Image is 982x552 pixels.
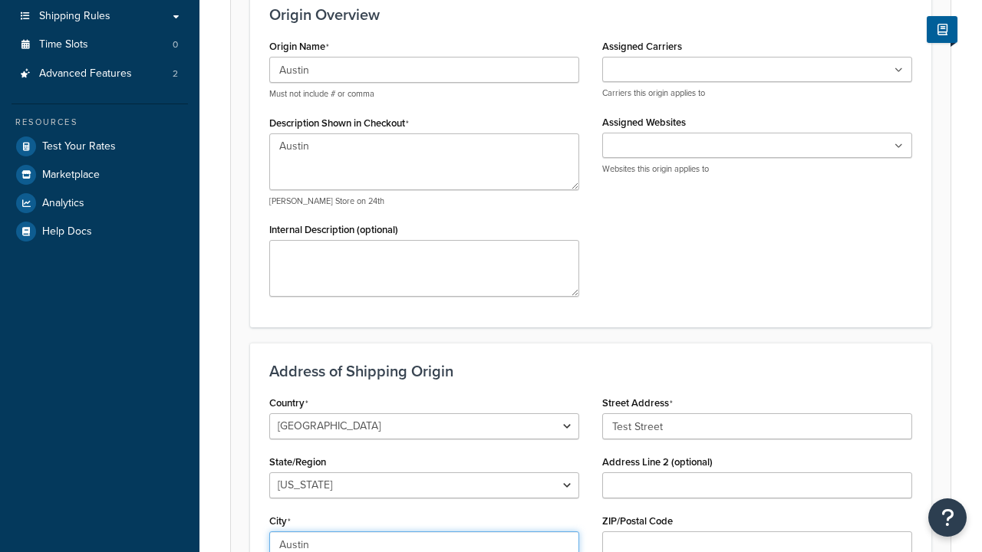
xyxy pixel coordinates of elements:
[12,2,188,31] a: Shipping Rules
[12,60,188,88] li: Advanced Features
[928,498,967,537] button: Open Resource Center
[12,31,188,59] a: Time Slots0
[269,6,912,23] h3: Origin Overview
[602,515,673,527] label: ZIP/Postal Code
[12,161,188,189] a: Marketplace
[602,163,912,175] p: Websites this origin applies to
[12,60,188,88] a: Advanced Features2
[12,133,188,160] a: Test Your Rates
[42,169,100,182] span: Marketplace
[12,31,188,59] li: Time Slots
[602,456,713,468] label: Address Line 2 (optional)
[269,133,579,190] textarea: Austin
[269,363,912,379] h3: Address of Shipping Origin
[42,225,92,238] span: Help Docs
[269,397,308,409] label: Country
[269,88,579,100] p: Must not include # or comma
[173,67,178,80] span: 2
[39,38,88,51] span: Time Slots
[269,195,579,207] p: [PERSON_NAME] Store on 24th
[927,16,957,43] button: Show Help Docs
[12,189,188,217] a: Analytics
[602,397,673,409] label: Street Address
[42,140,116,153] span: Test Your Rates
[42,197,84,210] span: Analytics
[12,218,188,245] a: Help Docs
[269,224,398,235] label: Internal Description (optional)
[39,10,110,23] span: Shipping Rules
[39,67,132,80] span: Advanced Features
[173,38,178,51] span: 0
[602,117,686,128] label: Assigned Websites
[269,456,326,468] label: State/Region
[269,41,329,53] label: Origin Name
[12,116,188,129] div: Resources
[269,515,291,527] label: City
[602,87,912,99] p: Carriers this origin applies to
[602,41,682,52] label: Assigned Carriers
[269,117,409,130] label: Description Shown in Checkout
